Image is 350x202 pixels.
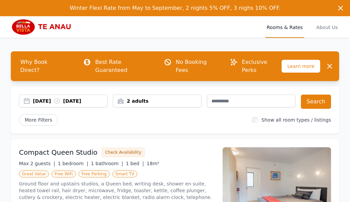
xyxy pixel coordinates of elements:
[52,171,76,177] span: Free WiFi
[301,95,331,109] button: Search
[70,5,280,11] span: Winter Flexi Rate from May to September, 2 nights 5% OFF, 3 nighs 10% OFF.
[19,148,98,157] h3: Compact Queen Studio
[79,171,110,177] span: Free Parking
[33,98,107,104] div: [DATE] [DATE]
[242,58,282,74] p: Exclusive Perks
[58,161,88,166] span: 1 bedroom |
[176,58,219,74] p: No Booking Fees
[315,16,339,38] a: About Us
[19,114,58,126] span: More Filters
[102,147,145,157] button: Check Availability
[15,55,72,77] span: Why Book Direct?
[19,171,49,177] span: Great Value
[91,161,123,166] span: 1 bathroom |
[262,117,331,123] label: Show all room types / listings
[113,98,201,104] div: 2 adults
[126,161,144,166] span: 1 bed |
[265,16,304,38] a: Rooms & Rates
[147,161,159,166] span: 18m²
[282,60,320,73] span: Learn more
[19,161,55,166] span: Max 2 guests |
[95,58,153,74] p: Best Rate Guaranteed
[112,171,138,177] span: Smart TV
[11,19,76,35] img: Bella Vista Te Anau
